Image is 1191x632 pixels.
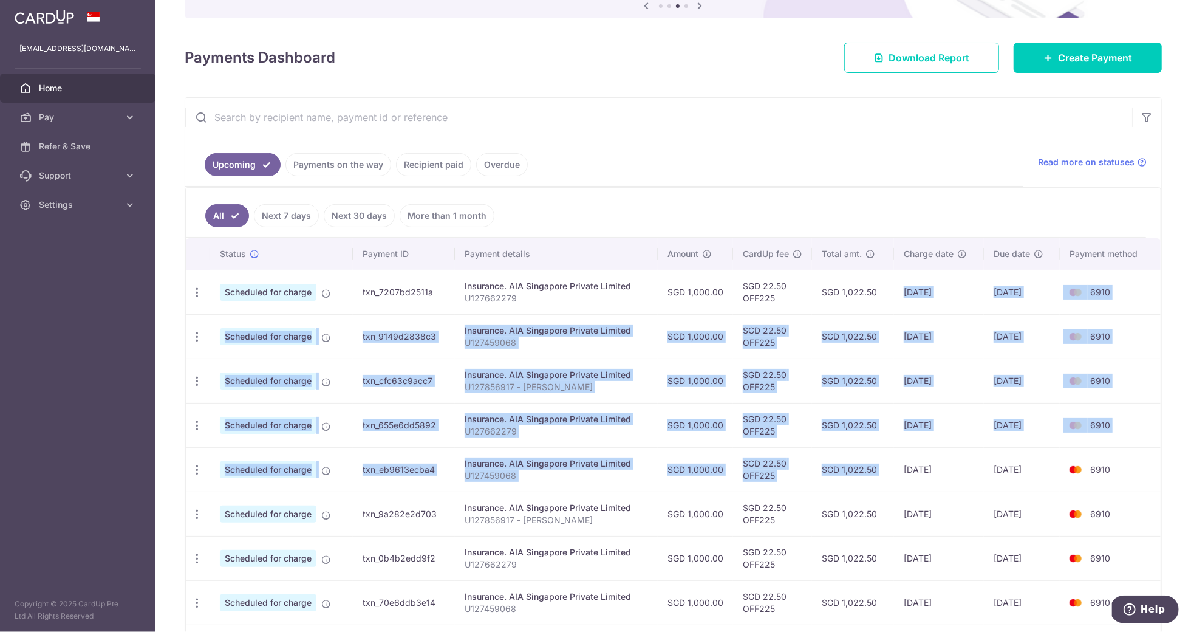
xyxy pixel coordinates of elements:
[220,594,316,611] span: Scheduled for charge
[733,447,812,492] td: SGD 22.50 OFF225
[812,447,893,492] td: SGD 1,022.50
[220,417,316,434] span: Scheduled for charge
[733,359,812,403] td: SGD 22.50 OFF225
[812,580,893,625] td: SGD 1,022.50
[353,238,455,270] th: Payment ID
[353,359,455,403] td: txn_cfc63c9acc7
[220,461,316,478] span: Scheduled for charge
[894,403,985,447] td: [DATE]
[1058,50,1132,65] span: Create Payment
[465,325,648,337] div: Insurance. AIA Singapore Private Limited
[465,546,648,558] div: Insurance. AIA Singapore Private Limited
[658,580,733,625] td: SGD 1,000.00
[984,314,1060,359] td: [DATE]
[254,204,319,227] a: Next 7 days
[733,492,812,536] td: SGD 22.50 OFF225
[396,153,471,176] a: Recipient paid
[285,153,391,176] a: Payments on the way
[894,580,985,625] td: [DATE]
[220,248,246,260] span: Status
[476,153,528,176] a: Overdue
[353,403,455,447] td: txn_655e6dd5892
[465,337,648,349] p: U127459068
[844,43,999,73] a: Download Report
[733,314,812,359] td: SGD 22.50 OFF225
[984,403,1060,447] td: [DATE]
[1063,507,1088,521] img: Bank Card
[1014,43,1162,73] a: Create Payment
[353,447,455,492] td: txn_eb9613ecba4
[353,536,455,580] td: txn_0b4b2edd9f2
[465,458,648,470] div: Insurance. AIA Singapore Private Limited
[658,536,733,580] td: SGD 1,000.00
[658,270,733,314] td: SGD 1,000.00
[465,603,648,615] p: U127459068
[15,10,74,24] img: CardUp
[658,492,733,536] td: SGD 1,000.00
[733,270,812,314] td: SGD 22.50 OFF225
[1063,462,1088,477] img: Bank Card
[889,50,969,65] span: Download Report
[1063,418,1088,433] img: Bank Card
[324,204,395,227] a: Next 30 days
[465,413,648,425] div: Insurance. AIA Singapore Private Limited
[658,447,733,492] td: SGD 1,000.00
[658,359,733,403] td: SGD 1,000.00
[220,373,316,390] span: Scheduled for charge
[39,82,119,94] span: Home
[1090,553,1110,563] span: 6910
[39,140,119,153] span: Refer & Save
[185,47,335,69] h4: Payments Dashboard
[400,204,494,227] a: More than 1 month
[19,43,136,55] p: [EMAIL_ADDRESS][DOMAIN_NAME]
[39,199,119,211] span: Settings
[39,170,119,182] span: Support
[812,403,893,447] td: SGD 1,022.50
[465,502,648,514] div: Insurance. AIA Singapore Private Limited
[733,580,812,625] td: SGD 22.50 OFF225
[1063,285,1088,300] img: Bank Card
[465,514,648,526] p: U127856917 - [PERSON_NAME]
[1090,509,1110,519] span: 6910
[743,248,789,260] span: CardUp fee
[220,506,316,523] span: Scheduled for charge
[984,580,1060,625] td: [DATE]
[465,558,648,571] p: U127662279
[465,292,648,304] p: U127662279
[904,248,954,260] span: Charge date
[984,536,1060,580] td: [DATE]
[353,580,455,625] td: txn_70e6ddb3e14
[984,270,1060,314] td: [DATE]
[1063,374,1088,388] img: Bank Card
[984,447,1060,492] td: [DATE]
[1090,287,1110,297] span: 6910
[465,280,648,292] div: Insurance. AIA Singapore Private Limited
[1090,420,1110,430] span: 6910
[822,248,862,260] span: Total amt.
[465,369,648,381] div: Insurance. AIA Singapore Private Limited
[894,359,985,403] td: [DATE]
[667,248,698,260] span: Amount
[1063,329,1088,344] img: Bank Card
[812,359,893,403] td: SGD 1,022.50
[894,314,985,359] td: [DATE]
[220,328,316,345] span: Scheduled for charge
[465,591,648,603] div: Insurance. AIA Singapore Private Limited
[185,98,1132,137] input: Search by recipient name, payment id or reference
[894,270,985,314] td: [DATE]
[984,359,1060,403] td: [DATE]
[220,550,316,567] span: Scheduled for charge
[1063,551,1088,566] img: Bank Card
[1112,596,1179,626] iframe: Opens a widget where you can find more information
[1090,597,1110,608] span: 6910
[455,238,658,270] th: Payment details
[1090,376,1110,386] span: 6910
[812,314,893,359] td: SGD 1,022.50
[733,403,812,447] td: SGD 22.50 OFF225
[1038,156,1135,168] span: Read more on statuses
[894,492,985,536] td: [DATE]
[205,153,281,176] a: Upcoming
[812,270,893,314] td: SGD 1,022.50
[353,270,455,314] td: txn_7207bd2511a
